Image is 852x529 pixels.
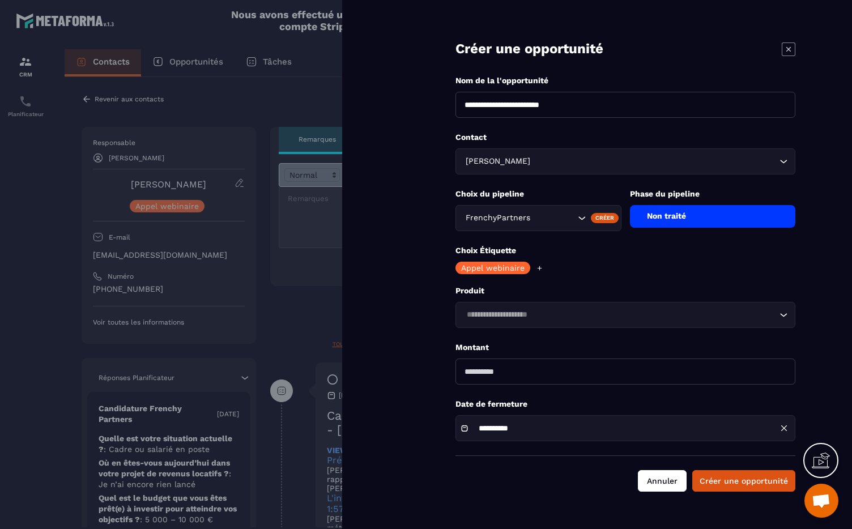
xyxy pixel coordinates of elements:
[591,213,619,223] div: Créer
[455,75,795,86] p: Nom de la l'opportunité
[455,302,795,328] div: Search for option
[455,40,603,58] p: Créer une opportunité
[455,342,795,353] p: Montant
[455,148,795,174] div: Search for option
[455,205,621,231] div: Search for option
[638,470,687,492] button: Annuler
[532,212,575,224] input: Search for option
[692,470,795,492] button: Créer une opportunité
[463,212,532,224] span: FrenchyPartners
[455,245,795,256] p: Choix Étiquette
[455,132,795,143] p: Contact
[455,285,795,296] p: Produit
[463,309,777,321] input: Search for option
[455,189,621,199] p: Choix du pipeline
[463,155,532,168] span: [PERSON_NAME]
[630,189,796,199] p: Phase du pipeline
[461,264,525,272] p: Appel webinaire
[455,399,795,409] p: Date de fermeture
[804,484,838,518] div: Ouvrir le chat
[532,155,777,168] input: Search for option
